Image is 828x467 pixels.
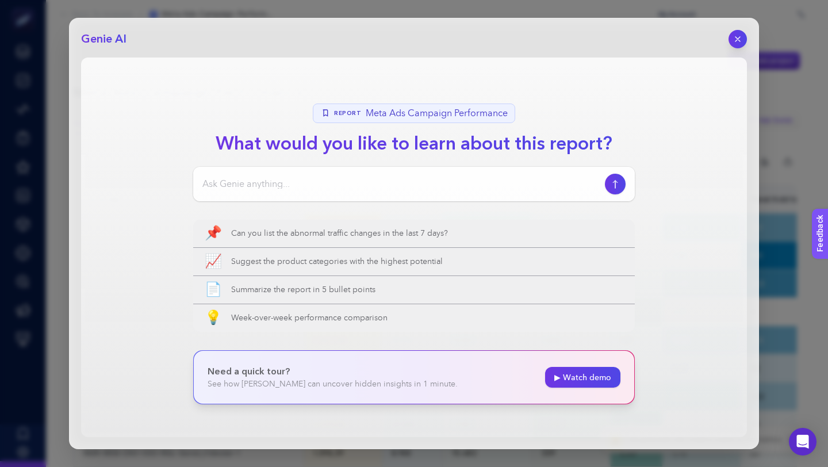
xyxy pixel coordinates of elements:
[193,220,635,247] button: 📌Can you list the abnormal traffic changes in the last 7 days?
[193,304,635,332] button: 💡Week-over-week performance comparison
[545,367,620,388] a: ▶ Watch demo
[205,227,222,240] span: 📌
[7,3,44,13] span: Feedback
[193,276,635,304] button: 📄Summarize the report in 5 bullet points
[334,109,361,118] span: Report
[81,31,126,47] h2: Genie AI
[789,428,816,455] div: Open Intercom Messenger
[205,283,222,297] span: 📄
[205,311,222,325] span: 💡
[202,177,600,191] input: Ask Genie anything...
[205,255,222,269] span: 📈
[231,312,623,324] span: Week-over-week performance comparison
[231,228,623,239] span: Can you list the abnormal traffic changes in the last 7 days?
[208,378,458,390] p: See how [PERSON_NAME] can uncover hidden insights in 1 minute.
[231,284,623,296] span: Summarize the report in 5 bullet points
[206,130,622,158] h1: What would you like to learn about this report?
[208,365,458,378] p: Need a quick tour?
[231,256,623,267] span: Suggest the product categories with the highest potential
[193,248,635,275] button: 📈Suggest the product categories with the highest potential
[366,106,508,120] span: Meta Ads Campaign Performance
